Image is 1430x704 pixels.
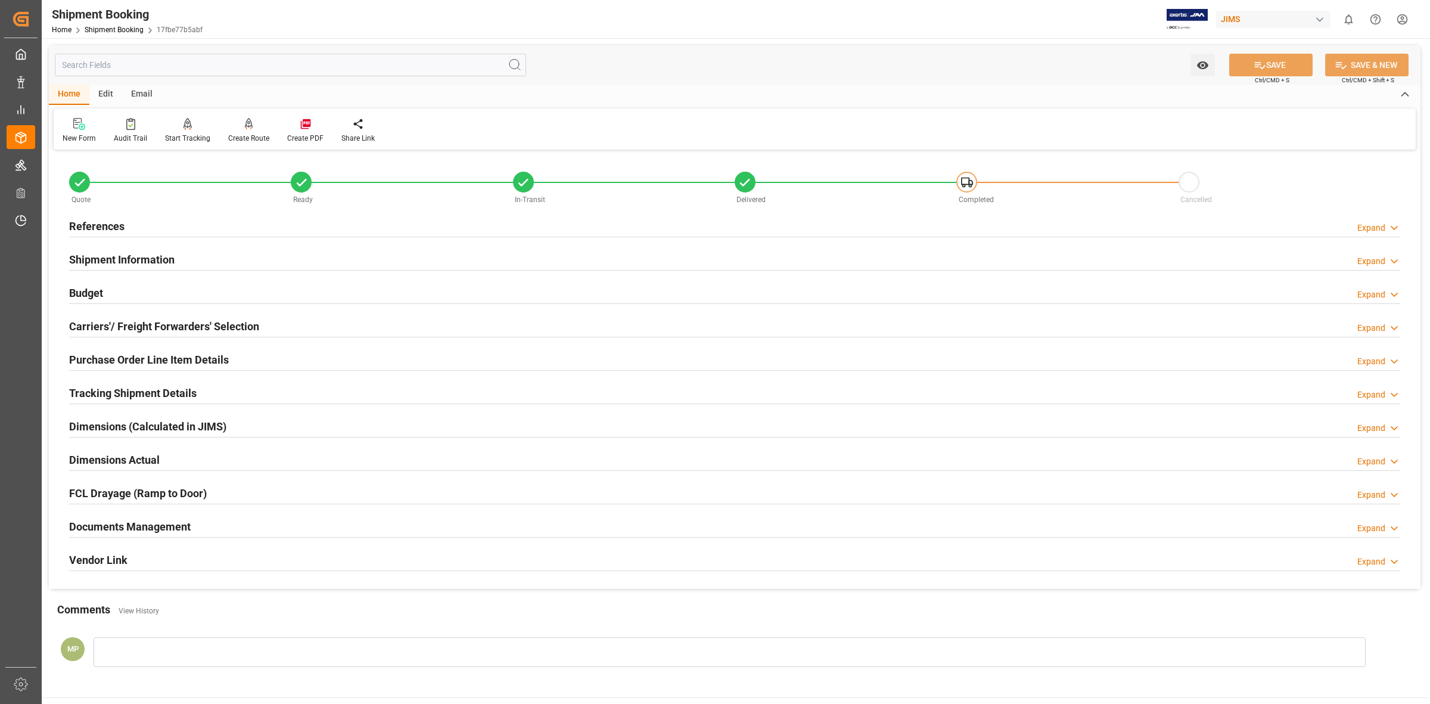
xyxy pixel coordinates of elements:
div: Expand [1357,255,1385,268]
h2: Shipment Information [69,252,175,268]
h2: Comments [57,601,110,618]
a: View History [119,607,159,615]
span: In-Transit [515,196,545,204]
h2: Vendor Link [69,552,128,568]
a: Home [52,26,71,34]
button: open menu [1190,54,1215,76]
div: JIMS [1216,11,1330,28]
h2: References [69,218,125,234]
div: Expand [1357,355,1385,368]
input: Search Fields [55,54,526,76]
span: Ctrl/CMD + Shift + S [1342,76,1394,85]
div: Audit Trail [114,133,147,144]
button: SAVE & NEW [1325,54,1409,76]
div: Share Link [341,133,375,144]
button: SAVE [1229,54,1313,76]
div: Expand [1357,322,1385,334]
button: JIMS [1216,8,1335,30]
div: Expand [1357,556,1385,568]
h2: Tracking Shipment Details [69,385,197,401]
h2: Purchase Order Line Item Details [69,352,229,368]
div: Create PDF [287,133,324,144]
div: Expand [1357,222,1385,234]
div: Expand [1357,489,1385,501]
span: Ready [293,196,313,204]
div: Expand [1357,422,1385,435]
h2: Carriers'/ Freight Forwarders' Selection [69,318,259,334]
span: Completed [959,196,994,204]
div: New Form [63,133,96,144]
button: show 0 new notifications [1335,6,1362,33]
h2: Dimensions Actual [69,452,160,468]
div: Expand [1357,522,1385,535]
div: Expand [1357,389,1385,401]
span: Quote [71,196,91,204]
h2: Budget [69,285,103,301]
div: Create Route [228,133,269,144]
span: Cancelled [1180,196,1212,204]
button: Help Center [1362,6,1389,33]
span: Ctrl/CMD + S [1255,76,1289,85]
div: Edit [89,85,122,105]
img: Exertis%20JAM%20-%20Email%20Logo.jpg_1722504956.jpg [1167,9,1208,30]
h2: Documents Management [69,519,191,535]
div: Home [49,85,89,105]
span: Delivered [736,196,766,204]
div: Start Tracking [165,133,210,144]
a: Shipment Booking [85,26,144,34]
h2: FCL Drayage (Ramp to Door) [69,485,207,501]
span: MP [67,644,79,653]
div: Shipment Booking [52,5,203,23]
div: Expand [1357,455,1385,468]
h2: Dimensions (Calculated in JIMS) [69,418,226,435]
div: Expand [1357,289,1385,301]
div: Email [122,85,161,105]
